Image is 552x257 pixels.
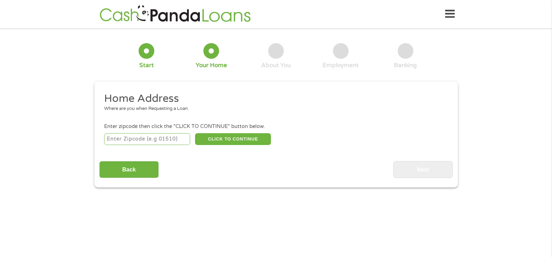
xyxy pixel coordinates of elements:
button: CLICK TO CONTINUE [195,133,271,145]
div: About You [261,62,291,69]
div: Enter zipcode then click the "CLICK TO CONTINUE" button below. [104,123,448,130]
div: Where are you when Requesting a Loan. [104,105,443,112]
input: Back [99,161,159,178]
input: Next [393,161,453,178]
h2: Home Address [104,92,443,106]
div: Banking [394,62,417,69]
img: GetLoanNow Logo [98,4,253,24]
div: Your Home [196,62,227,69]
div: Employment [322,62,359,69]
div: Start [139,62,154,69]
input: Enter Zipcode (e.g 01510) [104,133,190,145]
